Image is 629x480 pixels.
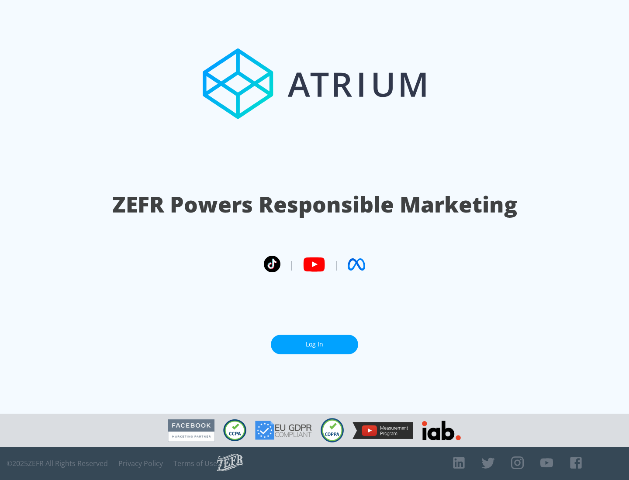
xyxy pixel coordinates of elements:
span: © 2025 ZEFR All Rights Reserved [7,459,108,468]
img: GDPR Compliant [255,421,312,440]
img: IAB [422,421,461,440]
span: | [334,258,339,271]
a: Privacy Policy [118,459,163,468]
a: Log In [271,335,358,354]
a: Terms of Use [173,459,217,468]
img: YouTube Measurement Program [353,422,413,439]
img: Facebook Marketing Partner [168,419,214,442]
img: COPPA Compliant [321,418,344,442]
h1: ZEFR Powers Responsible Marketing [112,189,517,219]
span: | [289,258,294,271]
img: CCPA Compliant [223,419,246,441]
